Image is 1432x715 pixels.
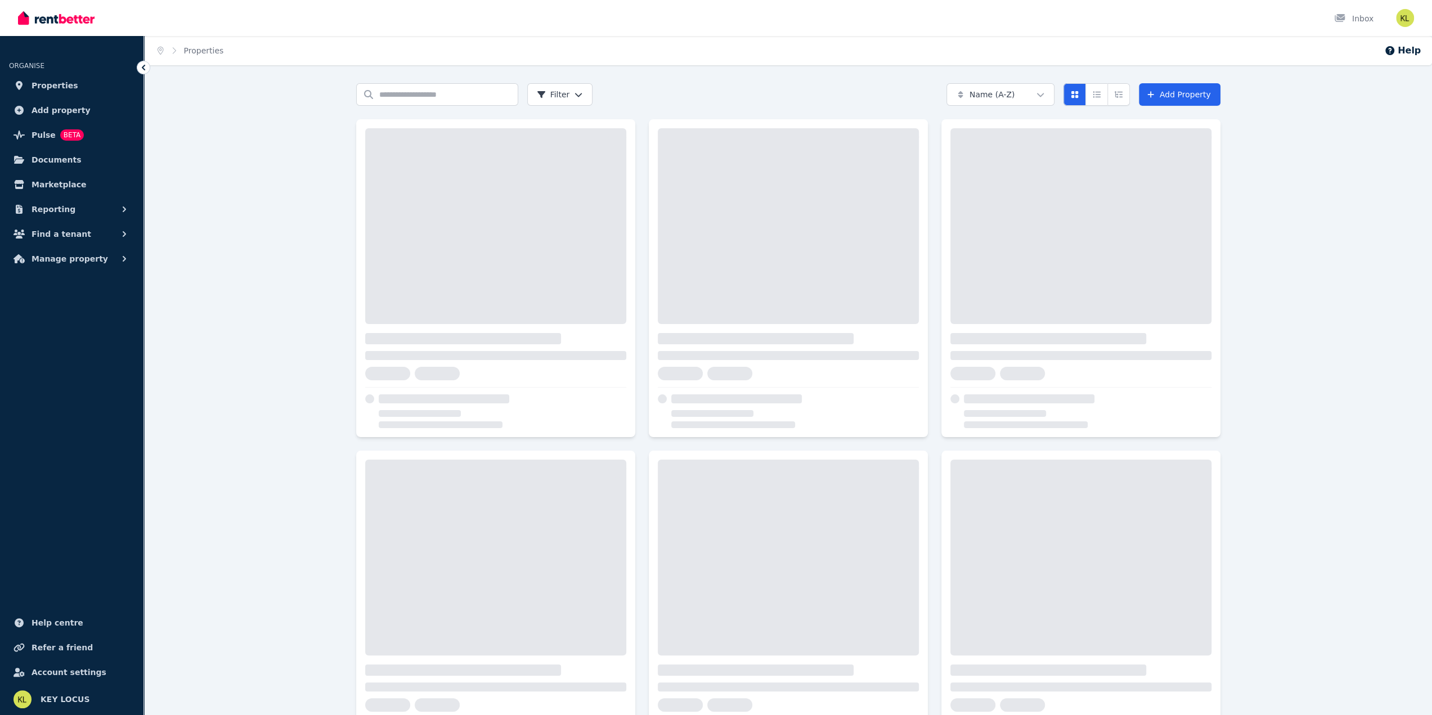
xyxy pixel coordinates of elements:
a: Properties [184,46,224,55]
img: RentBetter [18,10,95,26]
div: Inbox [1334,13,1373,24]
span: Account settings [32,665,106,679]
button: Name (A-Z) [946,83,1054,106]
span: KEY LOCUS [41,692,89,706]
a: PulseBETA [9,124,134,146]
span: Find a tenant [32,227,91,241]
a: Account settings [9,661,134,683]
button: Compact list view [1085,83,1108,106]
span: Refer a friend [32,641,93,654]
span: BETA [60,129,84,141]
button: Reporting [9,198,134,221]
span: Marketplace [32,178,86,191]
a: Help centre [9,611,134,634]
span: Name (A-Z) [969,89,1015,100]
span: Filter [537,89,570,100]
a: Properties [9,74,134,97]
a: Marketplace [9,173,134,196]
span: Reporting [32,203,75,216]
span: Pulse [32,128,56,142]
a: Documents [9,149,134,171]
a: Refer a friend [9,636,134,659]
img: KEY LOCUS [14,690,32,708]
button: Filter [527,83,593,106]
a: Add Property [1139,83,1220,106]
nav: Breadcrumb [144,36,237,65]
button: Manage property [9,248,134,270]
a: Add property [9,99,134,122]
span: Help centre [32,616,83,629]
button: Help [1384,44,1421,57]
button: Find a tenant [9,223,134,245]
div: View options [1063,83,1130,106]
span: ORGANISE [9,62,44,70]
img: KEY LOCUS [1396,9,1414,27]
span: Properties [32,79,78,92]
button: Expanded list view [1107,83,1130,106]
span: Documents [32,153,82,167]
span: Manage property [32,252,108,266]
span: Add property [32,104,91,117]
button: Card view [1063,83,1086,106]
